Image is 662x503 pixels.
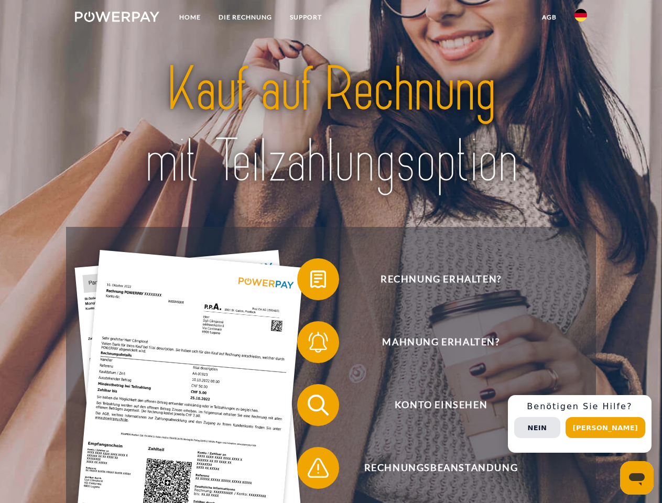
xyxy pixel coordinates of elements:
span: Mahnung erhalten? [312,321,569,363]
button: Rechnungsbeanstandung [297,447,570,489]
span: Rechnungsbeanstandung [312,447,569,489]
span: Rechnung erhalten? [312,258,569,300]
img: qb_bell.svg [305,329,331,355]
button: Mahnung erhalten? [297,321,570,363]
img: qb_warning.svg [305,455,331,481]
iframe: Schaltfläche zum Öffnen des Messaging-Fensters [620,461,654,495]
button: [PERSON_NAME] [566,417,645,438]
button: Nein [514,417,560,438]
h3: Benötigen Sie Hilfe? [514,401,645,412]
img: de [574,9,587,21]
a: agb [533,8,566,27]
img: title-powerpay_de.svg [100,50,562,201]
div: Schnellhilfe [508,395,652,453]
img: qb_search.svg [305,392,331,418]
img: logo-powerpay-white.svg [75,12,159,22]
span: Konto einsehen [312,384,569,426]
a: DIE RECHNUNG [210,8,281,27]
img: qb_bill.svg [305,266,331,292]
button: Konto einsehen [297,384,570,426]
a: SUPPORT [281,8,331,27]
button: Rechnung erhalten? [297,258,570,300]
a: Home [170,8,210,27]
